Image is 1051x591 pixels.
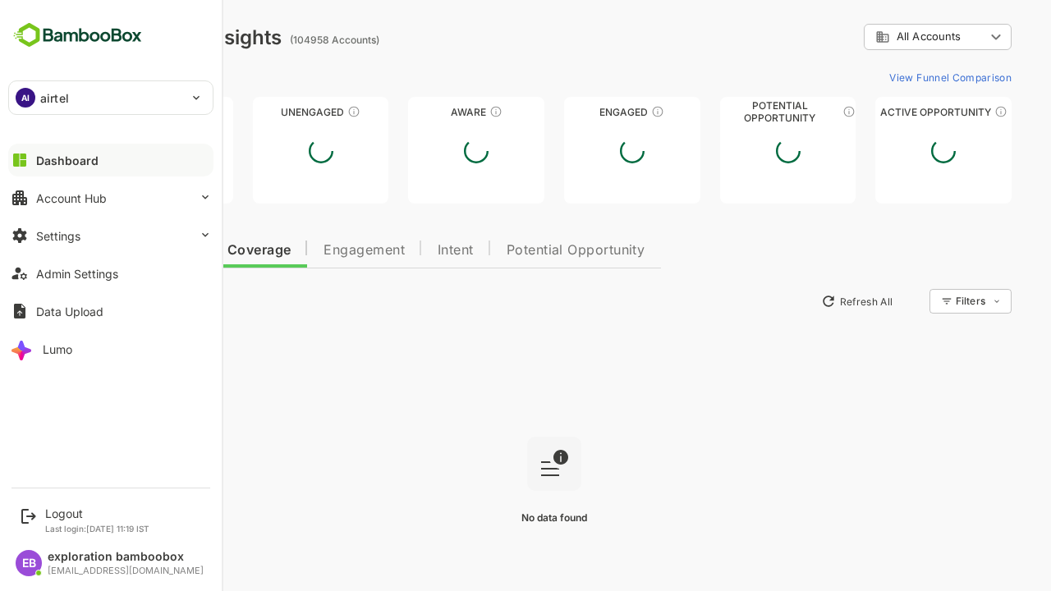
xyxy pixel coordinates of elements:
[232,34,327,46] ag: (104958 Accounts)
[134,105,147,118] div: These accounts have not been engaged with for a defined time period
[56,244,233,257] span: Data Quality and Coverage
[663,106,799,118] div: Potential Opportunity
[45,524,149,534] p: Last login: [DATE] 11:19 IST
[818,30,928,44] div: All Accounts
[432,105,445,118] div: These accounts have just entered the buying cycle and need further nurturing
[756,288,842,314] button: Refresh All
[380,244,416,257] span: Intent
[39,106,176,118] div: Unreached
[825,64,954,90] button: View Funnel Comparison
[290,105,303,118] div: These accounts have not shown enough engagement and need nurturing
[36,267,118,281] div: Admin Settings
[897,286,954,316] div: Filters
[839,30,903,43] span: All Accounts
[8,257,213,290] button: Admin Settings
[8,332,213,365] button: Lumo
[8,219,213,252] button: Settings
[40,89,69,107] p: airtel
[36,191,107,205] div: Account Hub
[9,81,213,114] div: AIairtel
[48,550,204,564] div: exploration bamboobox
[36,229,80,243] div: Settings
[16,88,35,108] div: AI
[16,550,42,576] div: EB
[39,286,159,316] button: New Insights
[507,106,643,118] div: Engaged
[8,181,213,214] button: Account Hub
[937,105,950,118] div: These accounts have open opportunities which might be at any of the Sales Stages
[45,506,149,520] div: Logout
[8,20,147,51] img: BambooboxFullLogoMark.5f36c76dfaba33ec1ec1367b70bb1252.svg
[39,25,224,49] div: Dashboard Insights
[785,105,798,118] div: These accounts are MQAs and can be passed on to Inside Sales
[449,244,588,257] span: Potential Opportunity
[464,511,530,524] span: No data found
[818,106,954,118] div: Active Opportunity
[266,244,347,257] span: Engagement
[43,342,72,356] div: Lumo
[898,295,928,307] div: Filters
[36,153,99,167] div: Dashboard
[8,144,213,176] button: Dashboard
[351,106,487,118] div: Aware
[36,305,103,318] div: Data Upload
[594,105,607,118] div: These accounts are warm, further nurturing would qualify them to MQAs
[806,21,954,53] div: All Accounts
[8,295,213,328] button: Data Upload
[48,566,204,576] div: [EMAIL_ADDRESS][DOMAIN_NAME]
[195,106,332,118] div: Unengaged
